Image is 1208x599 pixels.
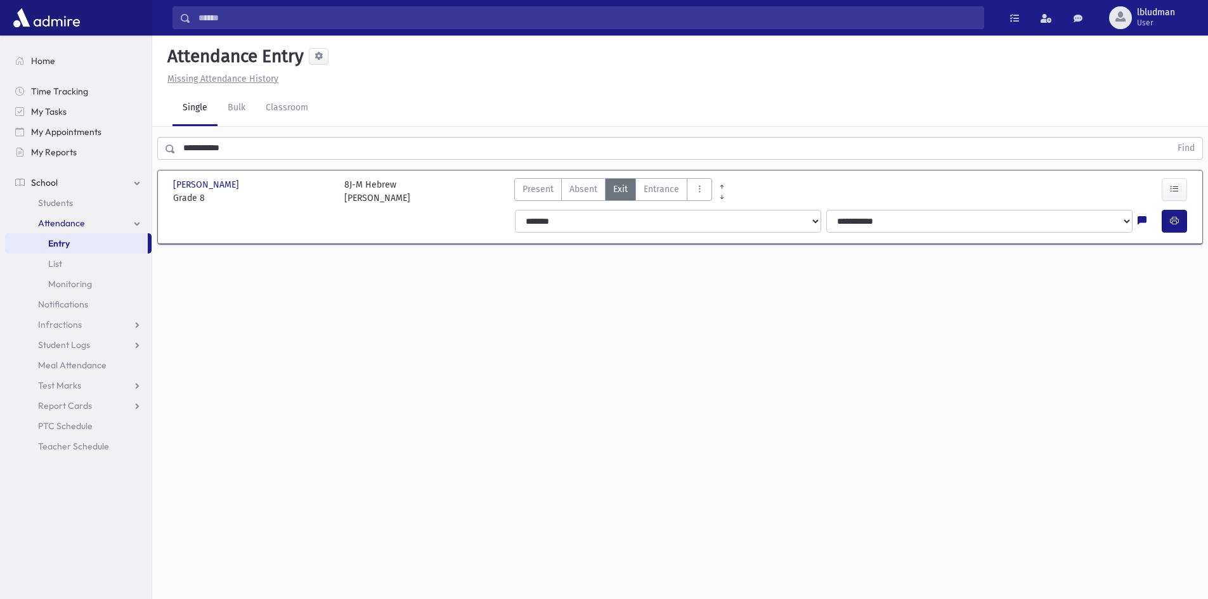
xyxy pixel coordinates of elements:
a: Home [5,51,152,71]
span: My Reports [31,146,77,158]
span: [PERSON_NAME] [173,178,242,191]
a: Bulk [218,91,256,126]
a: Notifications [5,294,152,314]
img: AdmirePro [10,5,83,30]
div: 8J-M Hebrew [PERSON_NAME] [344,178,410,205]
a: Entry [5,233,148,254]
span: Entrance [644,183,679,196]
span: Time Tracking [31,86,88,97]
span: Notifications [38,299,88,310]
span: User [1137,18,1175,28]
span: Home [31,55,55,67]
a: Time Tracking [5,81,152,101]
div: AttTypes [514,178,712,205]
span: Grade 8 [173,191,332,205]
a: List [5,254,152,274]
span: Attendance [38,217,85,229]
a: Meal Attendance [5,355,152,375]
span: Student Logs [38,339,90,351]
button: Find [1170,138,1202,159]
a: Students [5,193,152,213]
span: My Appointments [31,126,101,138]
span: Meal Attendance [38,359,107,371]
span: Infractions [38,319,82,330]
span: Teacher Schedule [38,441,109,452]
span: lbludman [1137,8,1175,18]
a: Test Marks [5,375,152,396]
span: Report Cards [38,400,92,411]
u: Missing Attendance History [167,74,278,84]
span: PTC Schedule [38,420,93,432]
a: Attendance [5,213,152,233]
a: Infractions [5,314,152,335]
a: Single [172,91,218,126]
a: My Reports [5,142,152,162]
span: My Tasks [31,106,67,117]
a: Report Cards [5,396,152,416]
input: Search [191,6,984,29]
span: Test Marks [38,380,81,391]
a: Teacher Schedule [5,436,152,456]
span: Absent [569,183,597,196]
a: Student Logs [5,335,152,355]
a: My Tasks [5,101,152,122]
span: Monitoring [48,278,92,290]
span: School [31,177,58,188]
span: Exit [613,183,628,196]
a: School [5,172,152,193]
a: Monitoring [5,274,152,294]
h5: Attendance Entry [162,46,304,67]
span: List [48,258,62,269]
a: Classroom [256,91,318,126]
a: Missing Attendance History [162,74,278,84]
span: Present [523,183,554,196]
span: Entry [48,238,70,249]
span: Students [38,197,73,209]
a: PTC Schedule [5,416,152,436]
a: My Appointments [5,122,152,142]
